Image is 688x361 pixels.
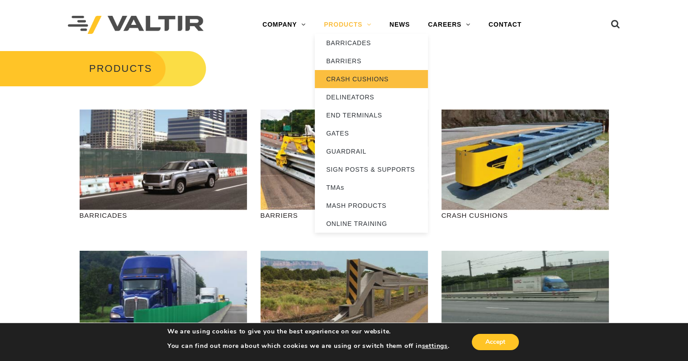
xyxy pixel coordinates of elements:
a: COMPANY [253,16,315,34]
p: You can find out more about which cookies we are using or switch them off in . [167,342,450,350]
p: We are using cookies to give you the best experience on our website. [167,328,450,336]
a: SIGN POSTS & SUPPORTS [315,160,428,178]
button: settings [422,342,447,350]
a: BARRIERS [315,52,428,70]
a: GUARDRAIL [315,142,428,160]
button: Accept [472,334,519,350]
p: CRASH CUSHIONS [441,210,609,220]
a: PRODUCTS [315,16,380,34]
a: CRASH CUSHIONS [315,70,428,88]
a: MASH PRODUCTS [315,197,428,215]
a: BARRICADES [315,34,428,52]
a: TMAs [315,178,428,197]
p: BARRIERS [261,210,428,220]
a: CONTACT [479,16,531,34]
a: NEWS [380,16,419,34]
a: DELINEATORS [315,88,428,106]
a: GATES [315,124,428,142]
img: Valtir [68,16,204,34]
a: END TERMINALS [315,106,428,124]
a: CAREERS [419,16,479,34]
p: BARRICADES [80,210,247,220]
a: ONLINE TRAINING [315,215,428,233]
